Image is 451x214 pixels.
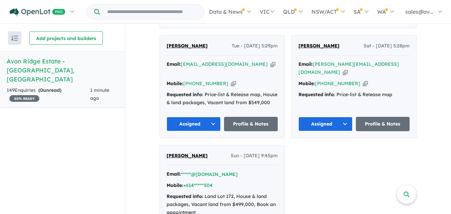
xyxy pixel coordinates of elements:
strong: Mobile: [298,80,315,86]
img: sort.svg [11,36,18,41]
a: [PHONE_NUMBER] [315,80,360,86]
button: Assigned [298,117,353,131]
strong: Requested info: [167,193,203,199]
button: Assigned [167,117,221,131]
span: 40 % READY [9,95,39,102]
span: Tue - [DATE] 5:29pm [232,42,278,50]
div: 149 Enquir ies [7,86,90,102]
a: [PHONE_NUMBER] [183,80,228,86]
span: [PERSON_NAME] [167,153,208,159]
a: Profile & Notes [224,117,278,131]
strong: Email: [298,61,313,67]
strong: Mobile: [167,80,183,86]
button: Add projects and builders [29,31,103,45]
a: [PERSON_NAME] [167,42,208,50]
a: [PERSON_NAME] [167,152,208,160]
button: Copy [343,69,348,76]
span: 0 [40,87,43,93]
a: Profile & Notes [356,117,410,131]
strong: Email: [167,171,181,177]
button: Copy [231,80,236,87]
span: Sun - [DATE] 9:45pm [231,152,278,160]
a: [PERSON_NAME][EMAIL_ADDRESS][DOMAIN_NAME] [298,61,399,75]
span: [PERSON_NAME] [298,43,340,49]
h5: Avon Ridge Estate - [GEOGRAPHIC_DATA] , [GEOGRAPHIC_DATA] [7,57,118,84]
img: Openlot PRO Logo White [10,8,65,16]
strong: ( unread) [38,87,61,93]
span: 1 minute ago [90,87,109,101]
button: Copy [363,80,368,87]
span: Sat - [DATE] 5:28pm [364,42,410,50]
strong: Requested info: [167,91,203,97]
div: Price-list & Release map [298,91,410,99]
strong: Mobile: [167,182,183,188]
a: [PERSON_NAME] [298,42,340,50]
button: Copy [270,61,275,68]
span: [PERSON_NAME] [167,43,208,49]
input: Try estate name, suburb, builder or developer [101,5,203,19]
div: Price-list & Release map, House & land packages, Vacant land from $549,000 [167,91,278,107]
strong: Requested info: [298,91,335,97]
strong: Email: [167,61,181,67]
span: sales@av... [405,8,433,15]
a: [EMAIL_ADDRESS][DOMAIN_NAME] [181,61,268,67]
